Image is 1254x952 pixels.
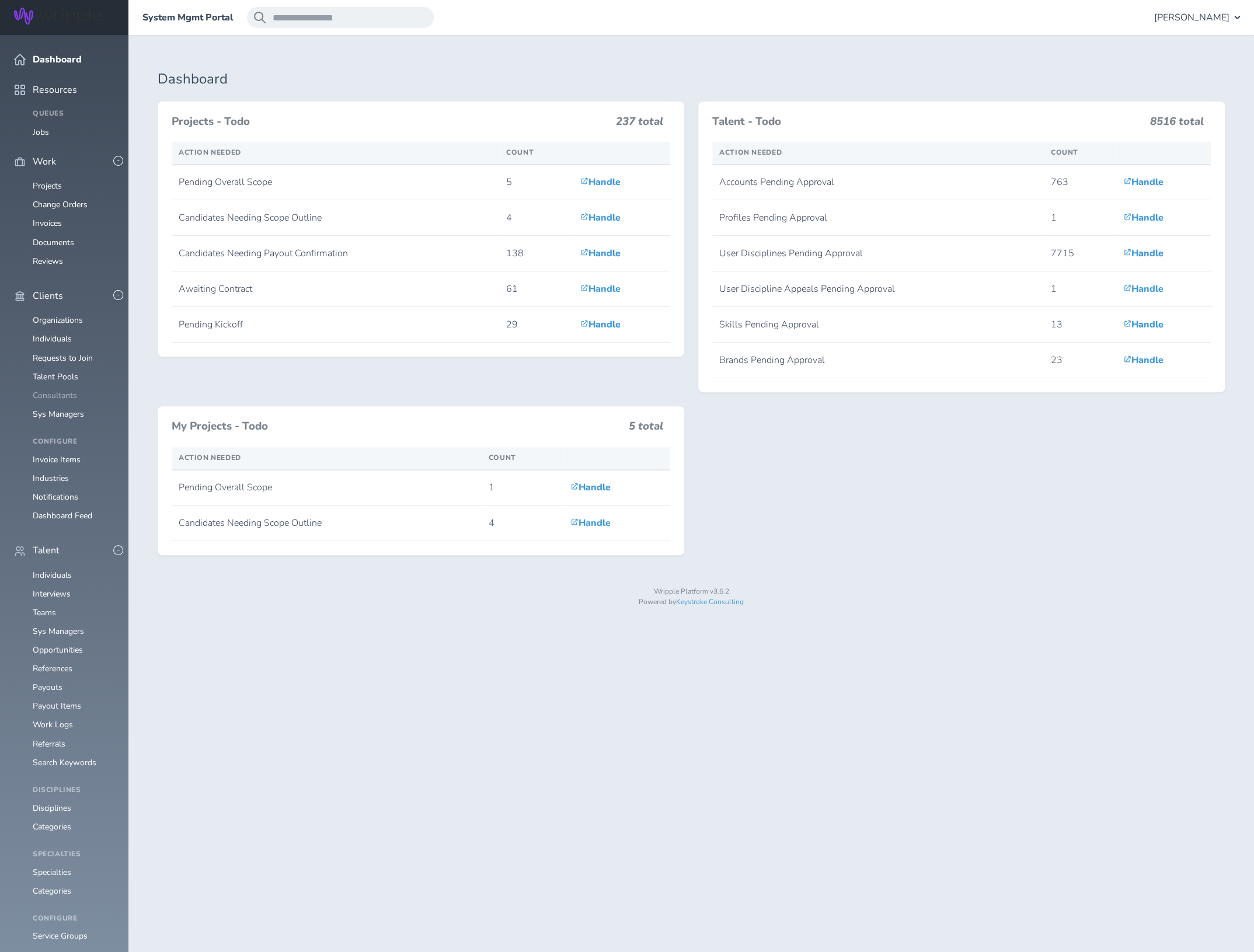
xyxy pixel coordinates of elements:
td: 763 [1044,165,1116,200]
a: Handle [1123,318,1164,331]
td: 4 [482,505,563,541]
h4: Disciplines [33,786,114,794]
td: Pending Overall Scope [172,165,499,200]
a: Payouts [33,682,62,693]
span: Count [1051,148,1078,157]
h3: 8516 total [1150,116,1204,133]
button: - [113,545,123,555]
td: 1 [1044,200,1116,236]
a: Industries [33,473,69,484]
h3: Projects - Todo [172,116,609,128]
a: Interviews [33,588,71,599]
a: Reviews [33,256,63,267]
span: Resources [33,85,77,95]
h1: Dashboard [158,71,1225,88]
td: Candidates Needing Payout Confirmation [172,236,499,271]
a: Change Orders [33,199,88,210]
a: Categories [33,821,71,832]
span: Action Needed [179,148,241,157]
a: Consultants [33,390,77,401]
td: User Disciplines Pending Approval [712,236,1044,271]
img: Wripple [14,8,102,25]
button: [PERSON_NAME] [1154,7,1240,28]
a: Handle [1123,247,1164,260]
a: Work Logs [33,719,73,730]
span: Clients [33,291,63,301]
h4: Specialties [33,850,114,859]
td: User Discipline Appeals Pending Approval [712,271,1044,307]
td: Pending Overall Scope [172,470,482,505]
a: Projects [33,180,62,191]
a: Search Keywords [33,757,96,768]
a: Documents [33,237,74,248]
td: 5 [499,165,573,200]
td: 1 [482,470,563,505]
a: Dashboard Feed [33,510,92,521]
td: 1 [1044,271,1116,307]
a: Keystroke Consulting [676,597,744,606]
td: Brands Pending Approval [712,343,1044,378]
a: Notifications [33,491,78,503]
span: Dashboard [33,54,82,65]
td: 4 [499,200,573,236]
a: Jobs [33,127,49,138]
a: Teams [33,607,56,618]
td: Profiles Pending Approval [712,200,1044,236]
p: Powered by [158,598,1225,606]
a: System Mgmt Portal [142,12,233,23]
span: Count [489,453,516,462]
td: Skills Pending Approval [712,307,1044,343]
a: Individuals [33,570,72,581]
a: Talent Pools [33,371,78,382]
a: Specialties [33,867,71,878]
td: Pending Kickoff [172,307,499,343]
a: Referrals [33,738,65,749]
button: - [113,156,123,166]
a: Requests to Join [33,353,93,364]
button: - [113,290,123,300]
a: Categories [33,885,71,897]
h4: Queues [33,110,114,118]
span: Action Needed [179,453,241,462]
h3: 5 total [629,420,663,438]
a: Sys Managers [33,626,84,637]
td: Awaiting Contract [172,271,499,307]
a: Handle [580,176,621,189]
p: Wripple Platform v3.6.2 [158,588,1225,596]
a: Handle [580,211,621,224]
span: Work [33,156,56,167]
a: Disciplines [33,803,71,814]
td: 13 [1044,307,1116,343]
a: Handle [1123,211,1164,224]
a: Service Groups [33,930,88,941]
a: Handle [1123,283,1164,295]
h3: 237 total [616,116,663,133]
span: Action Needed [719,148,782,157]
a: Organizations [33,315,83,326]
h4: Configure [33,915,114,923]
a: Handle [1123,354,1164,367]
td: 23 [1044,343,1116,378]
a: Handle [570,481,611,494]
a: Payout Items [33,700,81,712]
h4: Configure [33,438,114,446]
td: 7715 [1044,236,1116,271]
a: Invoice Items [33,454,81,465]
td: Accounts Pending Approval [712,165,1044,200]
span: Count [506,148,534,157]
a: Handle [580,318,621,331]
span: Talent [33,545,60,556]
h3: My Projects - Todo [172,420,622,433]
a: Sys Managers [33,409,84,420]
a: Invoices [33,218,62,229]
a: Individuals [33,333,72,344]
span: [PERSON_NAME] [1154,12,1229,23]
td: Candidates Needing Scope Outline [172,200,499,236]
a: References [33,663,72,674]
a: Handle [580,247,621,260]
a: Handle [580,283,621,295]
a: Handle [570,517,611,529]
a: Opportunities [33,644,83,655]
td: 138 [499,236,573,271]
td: 29 [499,307,573,343]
